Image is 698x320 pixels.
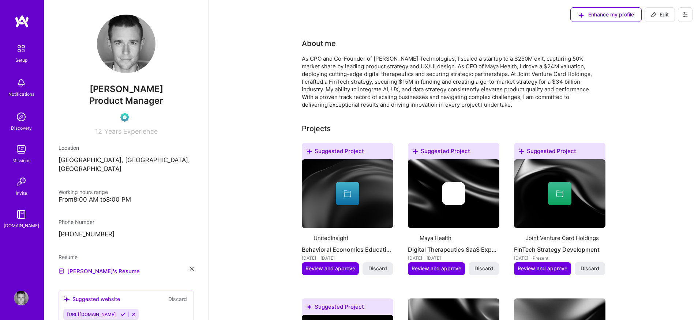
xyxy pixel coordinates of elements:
i: icon SuggestedTeams [412,148,418,154]
button: Edit [645,7,675,22]
img: cover [408,159,499,228]
h4: FinTech Strategy Development [514,245,605,254]
h4: Digital Therapeutics SaaS Expansion [408,245,499,254]
img: discovery [14,110,29,124]
span: Review and approve [518,265,567,272]
span: 12 [95,127,102,135]
div: Invite [16,189,27,197]
button: Enhance my profile [570,7,642,22]
div: Suggested Project [514,143,605,162]
div: Notifications [8,90,34,98]
div: Suggested Project [302,298,393,318]
img: Evaluation Call Pending [120,113,129,122]
span: Enhance my profile [578,11,634,18]
i: icon SuggestedTeams [578,12,584,18]
img: guide book [14,207,29,222]
i: icon SuggestedTeams [518,148,524,154]
div: Setup [15,56,27,64]
div: From 8:00 AM to 8:00 PM [59,196,194,203]
span: Discard [368,265,387,272]
div: Projects [302,123,331,134]
div: [DATE] - [DATE] [302,254,393,262]
button: Discard [166,295,189,303]
i: icon SuggestedTeams [306,148,312,154]
span: Edit [651,11,669,18]
div: Discovery [11,124,32,132]
button: Review and approve [408,262,465,275]
img: cover [302,159,393,228]
span: Working hours range [59,189,108,195]
div: Joint Venture Card Holdings [526,234,599,242]
i: Accept [120,312,126,317]
i: icon Close [190,267,194,271]
i: Reject [131,312,136,317]
div: Suggested Project [302,143,393,162]
img: User Avatar [14,291,29,305]
div: As CPO and Co-Founder of [PERSON_NAME] Technologies, I scaled a startup to a $250M exit, capturin... [302,55,594,108]
span: [PERSON_NAME] [59,84,194,95]
span: Years Experience [104,127,158,135]
img: Invite [14,175,29,189]
span: Resume [59,254,78,260]
img: Resume [59,268,64,274]
span: Product Manager [89,95,163,106]
i: icon SuggestedTeams [63,296,70,302]
span: [URL][DOMAIN_NAME] [67,312,116,317]
i: icon SuggestedTeams [306,304,312,309]
button: Discard [575,262,605,275]
img: setup [14,41,29,56]
div: Suggested website [63,295,120,303]
img: User Avatar [97,15,155,73]
button: Discard [363,262,393,275]
div: Maya Health [420,234,451,242]
div: [DOMAIN_NAME] [4,222,39,229]
span: Discard [474,265,493,272]
a: [PERSON_NAME]'s Resume [59,267,140,275]
div: Location [59,144,194,152]
span: Discard [581,265,599,272]
span: Review and approve [305,265,355,272]
button: Review and approve [514,262,571,275]
div: Suggested Project [408,143,499,162]
h4: Behavioral Economics Education [302,245,393,254]
img: cover [514,159,605,228]
span: Review and approve [412,265,461,272]
p: [GEOGRAPHIC_DATA], [GEOGRAPHIC_DATA], [GEOGRAPHIC_DATA] [59,156,194,174]
p: [PHONE_NUMBER] [59,230,194,239]
button: Review and approve [302,262,359,275]
img: teamwork [14,142,29,157]
div: [DATE] - Present [514,254,605,262]
button: Discard [469,262,499,275]
div: About me [302,38,336,49]
img: Company logo [514,234,523,243]
div: Missions [12,157,30,164]
a: User Avatar [12,291,30,305]
img: Company logo [408,234,417,243]
img: Company logo [302,234,311,243]
span: Phone Number [59,219,94,225]
div: UnitedInsight [314,234,348,242]
img: logo [15,15,29,28]
div: [DATE] - [DATE] [408,254,499,262]
img: bell [14,76,29,90]
img: Company logo [442,182,465,205]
